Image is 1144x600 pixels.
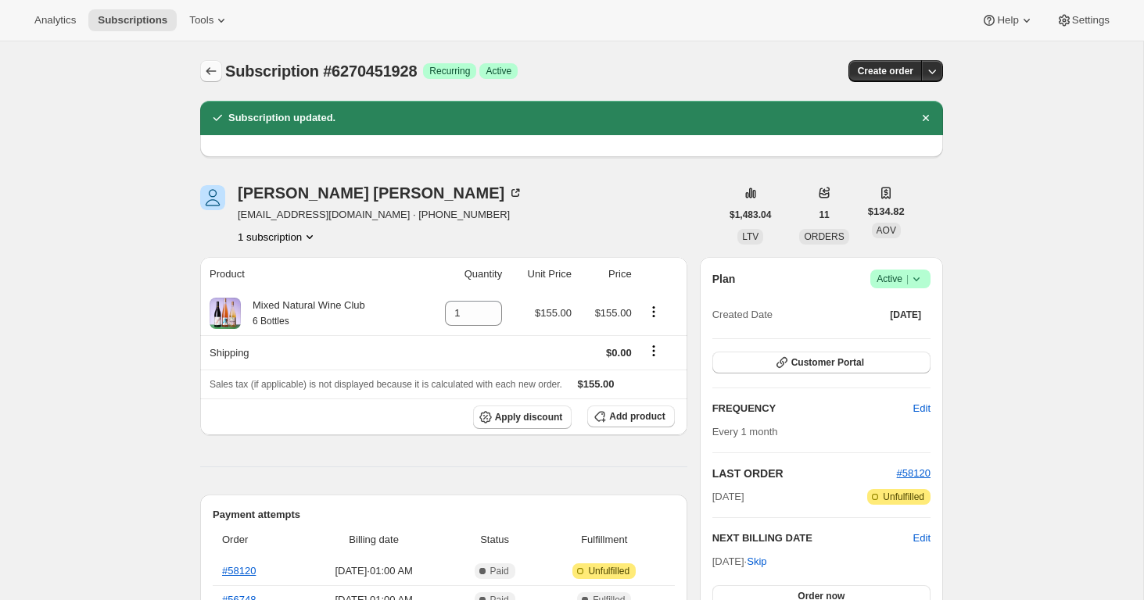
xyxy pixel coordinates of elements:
[253,316,289,327] small: 6 Bottles
[213,507,675,523] h2: Payment attempts
[578,378,615,390] span: $155.00
[421,257,507,291] th: Quantity
[473,405,572,429] button: Apply discount
[712,555,767,567] span: [DATE] ·
[200,185,225,210] span: Sara Sieger
[200,335,421,370] th: Shipping
[587,405,674,427] button: Add product
[606,347,632,359] span: $0.00
[455,532,534,548] span: Status
[429,65,470,77] span: Recurring
[576,257,637,291] th: Price
[88,9,177,31] button: Subscriptions
[720,204,780,226] button: $1,483.04
[200,60,222,82] button: Subscriptions
[238,185,523,201] div: [PERSON_NAME] [PERSON_NAME]
[880,304,931,326] button: [DATE]
[848,60,923,82] button: Create order
[712,426,778,437] span: Every 1 month
[238,207,523,223] span: [EMAIL_ADDRESS][DOMAIN_NAME] · [PHONE_NUMBER]
[180,9,238,31] button: Tools
[809,204,838,226] button: 11
[868,204,905,220] span: $134.82
[486,65,511,77] span: Active
[997,14,1018,27] span: Help
[490,565,509,577] span: Paid
[742,231,758,242] span: LTV
[189,14,213,27] span: Tools
[712,466,897,481] h2: LAST ORDER
[495,411,563,423] span: Apply discount
[913,401,931,416] span: Edit
[641,342,666,359] button: Shipping actions
[913,530,931,546] button: Edit
[730,209,771,221] span: $1,483.04
[712,352,931,373] button: Customer Portal
[228,110,335,126] h2: Subscription updated.
[241,298,365,329] div: Mixed Natural Wine Club
[609,410,665,423] span: Add product
[897,467,931,479] a: #58120
[210,298,241,329] img: product img
[712,307,773,323] span: Created Date
[238,229,317,245] button: Product actions
[210,379,562,390] span: Sales tax (if applicable) is not displayed because it is calculated with each new order.
[804,231,844,242] span: ORDERS
[1072,14,1110,27] span: Settings
[877,225,896,236] span: AOV
[641,303,666,320] button: Product actions
[34,14,76,27] span: Analytics
[904,396,940,421] button: Edit
[98,14,167,27] span: Subscriptions
[877,271,924,287] span: Active
[25,9,85,31] button: Analytics
[819,209,829,221] span: 11
[897,466,931,481] button: #58120
[535,307,572,319] span: $155.00
[858,65,913,77] span: Create order
[1047,9,1119,31] button: Settings
[225,62,417,80] span: Subscription #6270451928
[302,532,446,548] span: Billing date
[712,271,736,287] h2: Plan
[200,257,421,291] th: Product
[915,107,937,129] button: Dismiss notification
[737,549,776,574] button: Skip
[588,565,629,577] span: Unfulfilled
[883,491,924,503] span: Unfulfilled
[791,356,864,369] span: Customer Portal
[213,523,297,557] th: Order
[890,309,921,321] span: [DATE]
[972,9,1043,31] button: Help
[906,273,909,285] span: |
[712,530,913,546] h2: NEXT BILLING DATE
[712,401,913,416] h2: FREQUENCY
[507,257,576,291] th: Unit Price
[302,563,446,579] span: [DATE] · 01:00 AM
[747,554,766,570] span: Skip
[543,532,665,548] span: Fulfillment
[222,565,256,577] a: #58120
[712,489,744,505] span: [DATE]
[595,307,632,319] span: $155.00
